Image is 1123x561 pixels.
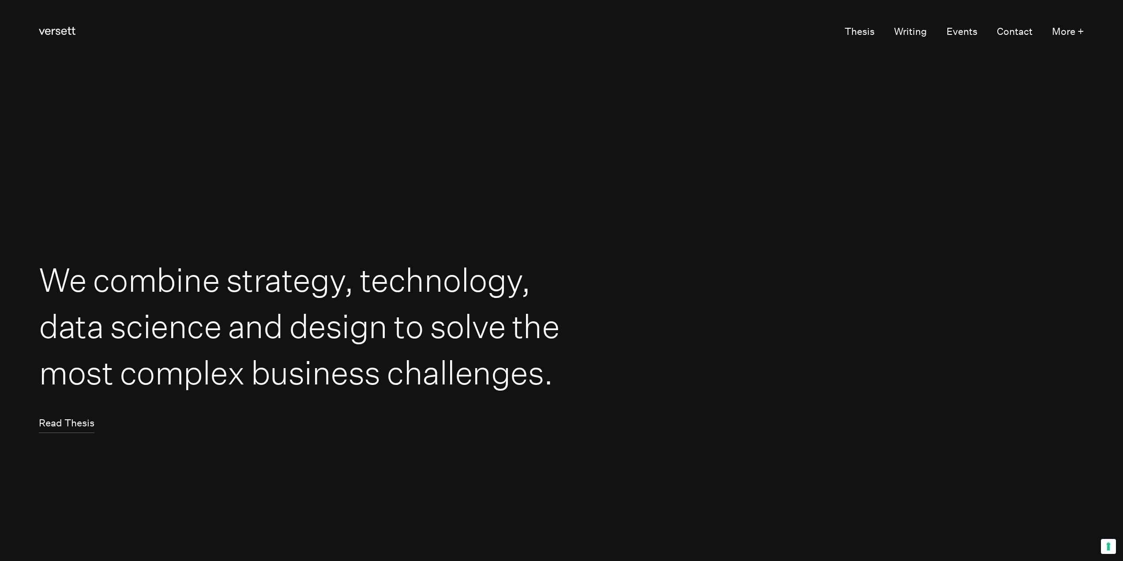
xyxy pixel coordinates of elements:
[1101,539,1116,554] button: Your consent preferences for tracking technologies
[39,256,567,395] h1: We combine strategy, technology, data science and design to solve the most complex business chall...
[997,23,1033,41] a: Contact
[946,23,977,41] a: Events
[894,23,927,41] a: Writing
[845,23,875,41] a: Thesis
[39,414,94,433] a: Read Thesis
[1052,23,1084,41] button: More +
